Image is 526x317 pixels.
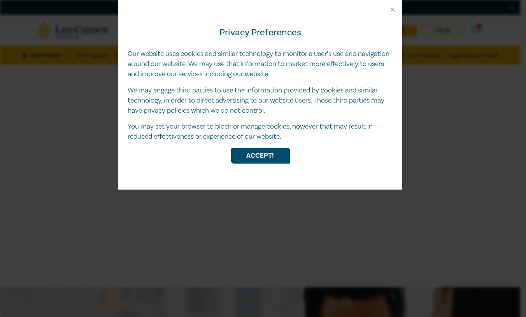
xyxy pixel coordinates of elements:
[128,49,393,79] p: Our website uses cookies and similar technology to monitor a user’s use and navigation around our...
[128,26,393,40] h4: Privacy Preferences
[389,6,396,13] button: Close
[231,148,289,163] button: Accept!
[128,85,393,116] p: We may engage third parties to use the information provided by cookies and similar technology, in...
[128,122,393,142] p: You may set your browser to block or manage cookies, however that may result in reduced effective...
